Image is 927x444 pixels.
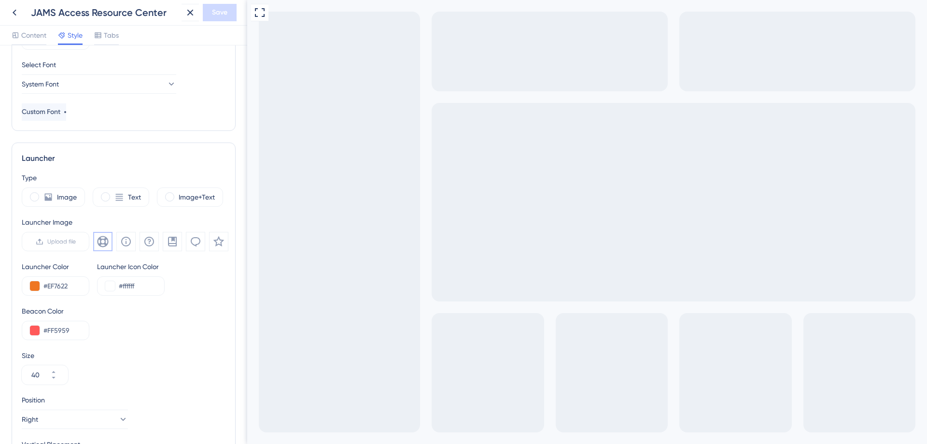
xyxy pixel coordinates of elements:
[22,394,128,406] div: Position
[68,29,83,41] span: Style
[22,4,76,15] span: Help Center
[22,216,228,228] div: Launcher Image
[22,106,60,118] span: Custom Font
[22,78,59,90] span: System Font
[22,172,225,184] div: Type
[22,74,176,94] button: System Font
[22,261,89,272] div: Launcher Color
[21,29,46,41] span: Content
[97,261,165,272] div: Launcher Icon Color
[128,191,141,203] label: Text
[22,305,225,317] div: Beacon Color
[22,59,225,71] div: Select Font
[104,29,119,41] span: Tabs
[47,238,76,245] span: Upload file
[57,191,77,203] label: Image
[83,6,87,14] div: 3
[212,7,227,18] span: Save
[203,4,237,21] button: Save
[22,103,66,121] button: Custom Font
[22,414,38,425] span: Right
[22,153,225,164] div: Launcher
[31,6,178,19] div: JAMS Access Resource Center
[179,191,215,203] label: Image+Text
[22,410,128,429] button: Right
[22,350,225,361] div: Size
